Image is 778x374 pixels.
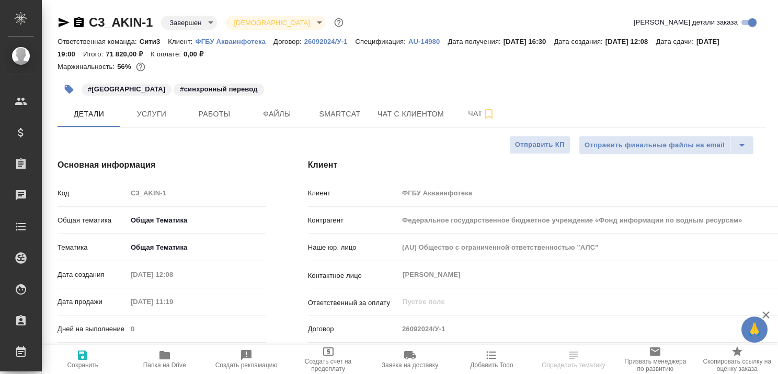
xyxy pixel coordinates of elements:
button: Доп статусы указывают на важность/срочность заказа [332,16,346,29]
span: БАКУ [81,84,173,93]
button: Создать счет на предоплату [287,345,369,374]
p: 56% [117,63,133,71]
span: Добавить Todo [470,361,513,369]
p: ФГБУ Акваинфотека [196,38,274,45]
span: Отправить финальные файлы на email [585,139,725,151]
button: [DEMOGRAPHIC_DATA] [231,18,313,27]
a: AU-14980 [408,37,448,45]
button: Отправить КП [509,136,570,154]
p: Наше юр. лицо [308,242,398,253]
span: Чат с клиентом [377,108,444,121]
button: Скопировать ссылку [73,16,85,29]
button: Папка на Drive [123,345,205,374]
p: Спецификация: [356,38,408,45]
p: 0,00 ₽ [184,50,211,58]
span: Скопировать ссылку на оценку заказа [703,358,772,372]
p: 71 820,00 ₽ [106,50,151,58]
h4: Основная информация [58,159,266,171]
p: #[GEOGRAPHIC_DATA] [88,84,165,95]
span: Чат [456,107,507,120]
span: Заявка на доставку [382,361,438,369]
span: Отправить КП [515,139,565,151]
span: синхронный перевод [173,84,265,93]
p: Договор [308,324,398,334]
button: Завершен [166,18,204,27]
span: Сохранить [67,361,98,369]
button: 31750.00 RUB; [134,60,147,74]
button: Отправить финальные файлы на email [579,136,730,155]
span: 🙏 [746,319,763,341]
p: Сити3 [140,38,168,45]
a: C3_AKIN-1 [89,15,153,29]
span: Работы [189,108,239,121]
input: Пустое поле [127,185,266,201]
p: Код [58,188,127,198]
p: Клиент [308,188,398,198]
p: Тематика [58,242,127,253]
div: Общая Тематика [127,212,266,229]
p: [DATE] 12:08 [605,38,656,45]
p: Маржинальность: [58,63,117,71]
span: Создать рекламацию [215,361,278,369]
span: Файлы [252,108,302,121]
p: Ответственный за оплату [308,298,398,308]
p: Итого: [83,50,106,58]
button: Добавить Todo [451,345,532,374]
p: Дней на выполнение [58,324,127,334]
div: Завершен [161,16,217,30]
input: Пустое поле [127,267,219,282]
span: Smartcat [315,108,365,121]
p: Контактное лицо [308,271,398,281]
span: Создать счет на предоплату [293,358,362,372]
p: Дата получения: [448,38,503,45]
p: Дата создания [58,270,127,280]
input: Пустое поле [127,294,219,309]
a: 26092024/У-1 [304,37,356,45]
p: Контрагент [308,215,398,226]
button: 🙏 [741,317,768,343]
div: split button [579,136,754,155]
button: Определить тематику [533,345,614,374]
div: Завершен [225,16,325,30]
p: 26092024/У-1 [304,38,356,45]
input: Пустое поле [127,321,266,336]
p: Общая тематика [58,215,127,226]
span: Определить тематику [542,361,605,369]
span: [PERSON_NAME] детали заказа [634,17,738,28]
p: AU-14980 [408,38,448,45]
button: Скопировать ссылку на оценку заказа [696,345,778,374]
p: #синхронный перевод [180,84,257,95]
span: Детали [64,108,114,121]
svg: Подписаться [483,108,495,120]
button: Скопировать ссылку для ЯМессенджера [58,16,70,29]
p: Договор: [273,38,304,45]
button: Создать рекламацию [205,345,287,374]
p: К оплате: [151,50,184,58]
p: Дата создания: [554,38,605,45]
span: Призвать менеджера по развитию [621,358,690,372]
p: Дата сдачи: [656,38,696,45]
button: Призвать менеджера по развитию [614,345,696,374]
p: Дата продажи [58,297,127,307]
button: Сохранить [42,345,123,374]
span: Услуги [127,108,177,121]
button: Заявка на доставку [369,345,451,374]
div: Общая Тематика [127,239,266,256]
a: ФГБУ Акваинфотека [196,37,274,45]
h4: Клиент [308,159,766,171]
span: Папка на Drive [143,361,186,369]
p: Ответственная команда: [58,38,140,45]
button: Добавить тэг [58,78,81,101]
p: [DATE] 16:30 [504,38,554,45]
p: Клиент: [168,38,195,45]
